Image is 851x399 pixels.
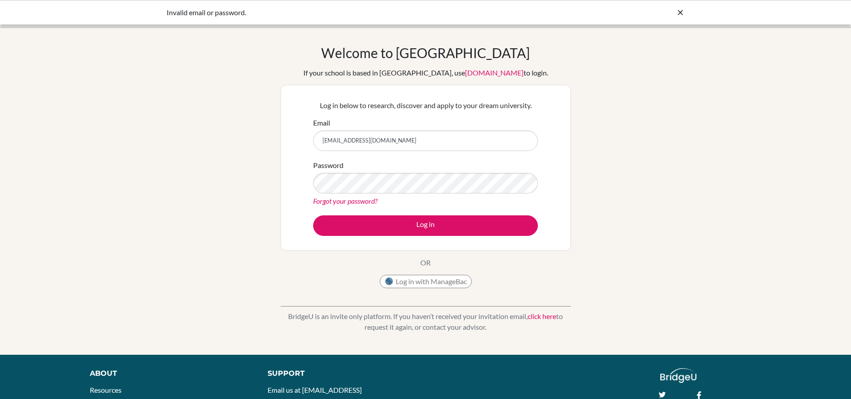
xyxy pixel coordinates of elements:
[420,257,431,268] p: OR
[90,386,122,394] a: Resources
[313,160,344,171] label: Password
[528,312,556,320] a: click here
[660,368,696,383] img: logo_white@2x-f4f0deed5e89b7ecb1c2cc34c3e3d731f90f0f143d5ea2071677605dd97b5244.png
[313,100,538,111] p: Log in below to research, discover and apply to your dream university.
[303,67,548,78] div: If your school is based in [GEOGRAPHIC_DATA], use to login.
[268,368,415,379] div: Support
[380,275,472,288] button: Log in with ManageBac
[465,68,524,77] a: [DOMAIN_NAME]
[167,7,551,18] div: Invalid email or password.
[281,311,571,332] p: BridgeU is an invite only platform. If you haven’t received your invitation email, to request it ...
[313,197,377,205] a: Forgot your password?
[313,118,330,128] label: Email
[90,368,247,379] div: About
[313,215,538,236] button: Log in
[321,45,530,61] h1: Welcome to [GEOGRAPHIC_DATA]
